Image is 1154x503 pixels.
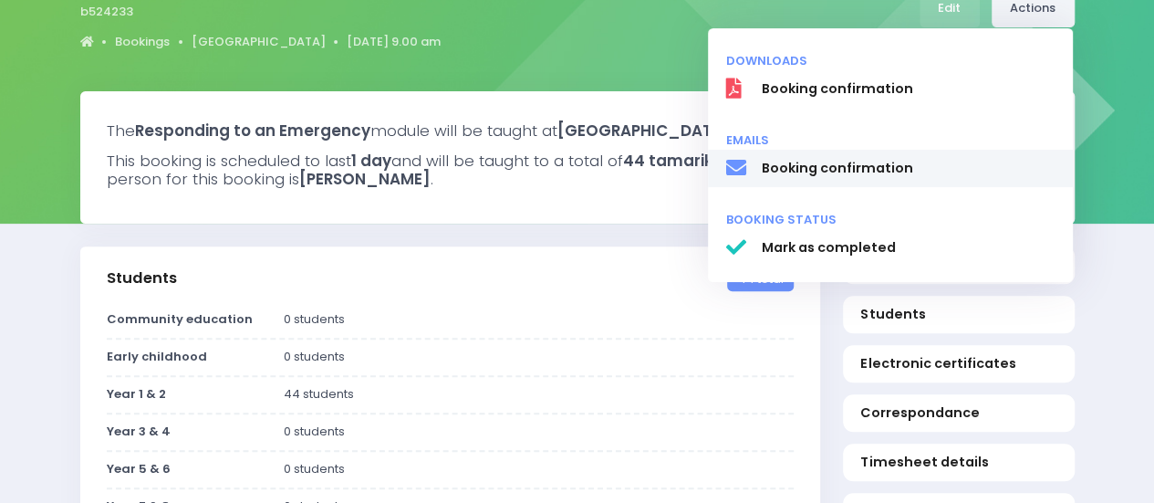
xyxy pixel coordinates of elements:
span: Timesheet details [860,453,1056,472]
h3: Students [107,269,177,288]
a: Bookings [115,33,170,51]
strong: Year 5 & 6 [107,460,171,477]
a: Mark as completed [708,229,1073,267]
strong: Year 3 & 4 [107,423,171,440]
span: Correspondance [860,403,1056,423]
a: Booking confirmation [708,150,1073,188]
strong: Year 1 & 2 [107,385,166,403]
a: [GEOGRAPHIC_DATA] [192,33,326,51]
h3: The module will be taught at on by . [107,121,1048,140]
strong: 44 tamariki [623,150,717,172]
a: Students [843,296,1075,333]
span: Mark as completed [761,238,1055,257]
span: Electronic certificates [860,354,1056,373]
div: 0 students [273,460,805,478]
strong: 1 day [351,150,391,172]
a: Timesheet details [843,444,1075,481]
strong: Early childhood [107,348,207,365]
div: 0 students [273,310,805,329]
a: Booking confirmation [708,70,1073,109]
span: b524233 [80,3,133,21]
a: Electronic certificates [843,345,1075,382]
a: Correspondance [843,394,1075,432]
strong: Responding to an Emergency [135,120,370,141]
div: 0 students [273,348,805,366]
strong: [GEOGRAPHIC_DATA] [557,120,732,141]
li: Emails [708,123,1073,150]
div: 0 students [273,423,805,441]
a: [DATE] 9.00 am [347,33,441,51]
span: Students [860,305,1056,324]
span: Booking confirmation [761,159,1055,178]
li: Downloads [708,44,1073,70]
strong: [PERSON_NAME] [299,168,431,190]
span: Booking confirmation [761,79,1055,99]
li: Booking status [708,203,1073,229]
strong: Community education [107,310,253,328]
h3: This booking is scheduled to last and will be taught to a total of in . The establishment's conta... [107,152,1048,189]
div: 44 students [273,385,805,403]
